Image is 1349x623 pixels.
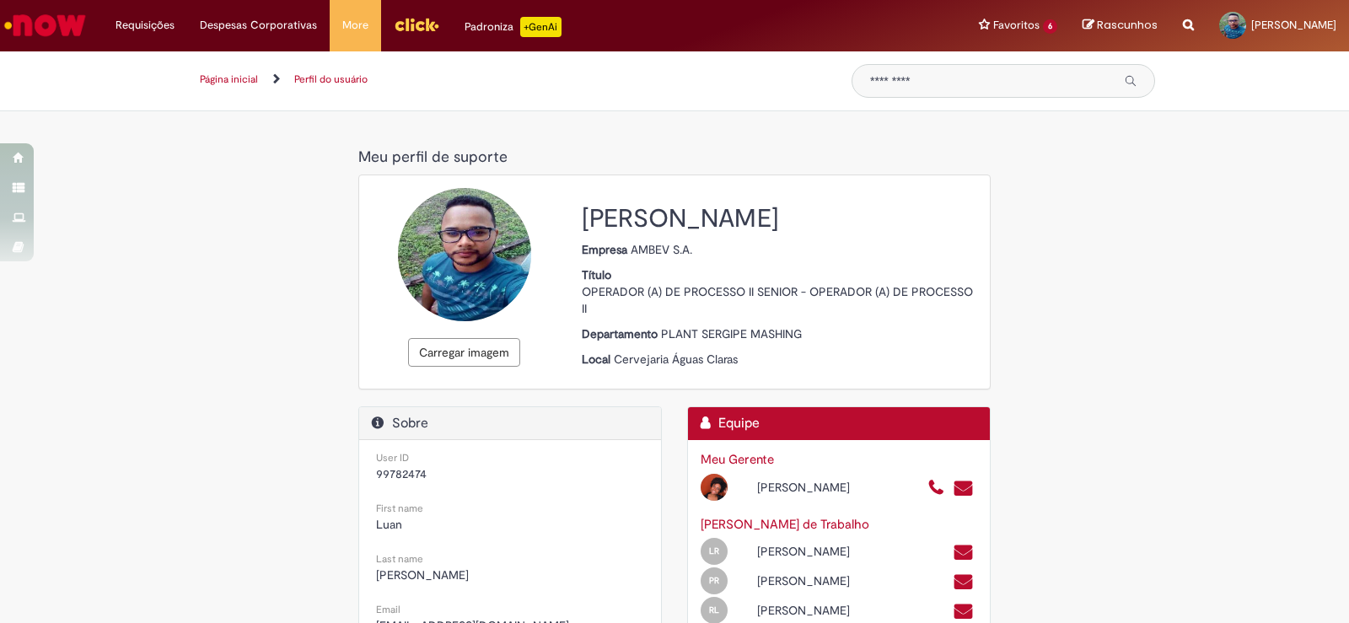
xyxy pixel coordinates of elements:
[1043,19,1057,34] span: 6
[342,17,368,34] span: More
[408,338,520,367] button: Carregar imagem
[376,466,427,481] span: 99782474
[294,73,368,86] a: Perfil do usuário
[688,565,915,594] div: Open Profile: Pedro Lucas Pereira da Silva Rodrigues
[358,148,508,167] span: Meu perfil de suporte
[372,416,648,432] h2: Sobre
[376,502,423,515] small: First name
[582,267,615,282] strong: Título
[709,604,719,615] span: RL
[993,17,1040,34] span: Favoritos
[582,284,973,316] span: OPERADOR (A) DE PROCESSO II SENIOR - OPERADOR (A) DE PROCESSO II
[116,17,175,34] span: Requisições
[520,17,562,37] p: +GenAi
[200,73,258,86] a: Página inicial
[376,451,409,465] small: User ID
[927,479,945,498] a: Ligar para +55 1111111000
[376,517,402,532] span: Luan
[744,543,914,560] div: [PERSON_NAME]
[376,567,469,583] span: [PERSON_NAME]
[709,575,719,586] span: PR
[744,479,914,496] div: [PERSON_NAME]
[1251,18,1336,32] span: [PERSON_NAME]
[376,552,423,566] small: Last name
[394,12,439,37] img: click_logo_yellow_360x200.png
[953,543,974,562] a: Enviar um e-mail para 99793427@ambev.com.br
[701,453,977,467] h3: Meu Gerente
[376,603,400,616] small: Email
[2,8,89,42] img: ServiceNow
[465,17,562,37] div: Padroniza
[582,326,661,341] strong: Departamento
[194,64,826,95] ul: Trilhas de página
[631,242,692,257] span: AMBEV S.A.
[744,602,914,619] div: [PERSON_NAME]
[582,205,977,233] h2: [PERSON_NAME]
[953,572,974,592] a: Enviar um e-mail para 99824129@ambev.com.br
[744,572,914,589] div: [PERSON_NAME]
[701,416,977,432] h2: Equipe
[709,545,719,556] span: LR
[701,518,977,532] h3: [PERSON_NAME] de Trabalho
[1083,18,1158,34] a: Rascunhos
[953,602,974,621] a: Enviar um e-mail para 99809416@ambev.com.br
[614,352,738,367] span: Cervejaria Águas Claras
[953,479,974,498] a: Enviar um e-mail para clvbs@ambev.com.br
[688,535,915,565] div: Open Profile: Leonardo Nunes Rezende
[688,471,915,501] div: Open Profile: Veruska Barbosa Da Silva
[1097,17,1158,33] span: Rascunhos
[582,242,631,257] strong: Empresa
[661,326,802,341] span: PLANT SERGIPE MASHING
[582,352,614,367] strong: Local
[200,17,317,34] span: Despesas Corporativas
